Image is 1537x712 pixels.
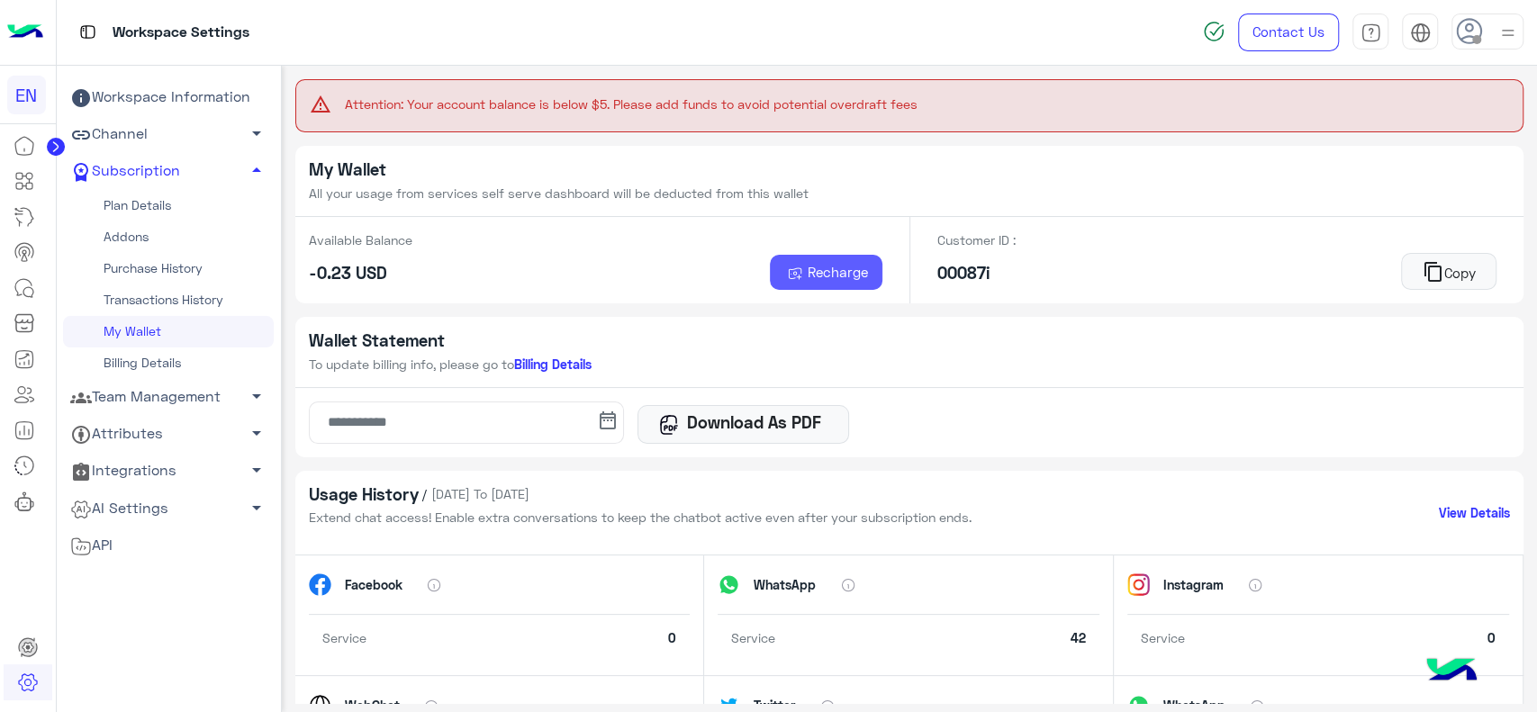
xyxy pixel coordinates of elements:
[63,116,274,153] a: Channel
[309,159,809,180] h5: My Wallet
[718,573,740,596] img: whatsapp.svg
[322,628,366,647] p: Service
[246,497,267,518] span: arrow_drop_down
[754,575,816,594] span: WhatsApp
[421,484,428,508] span: /
[1439,503,1510,522] a: View Details
[246,422,267,444] span: arrow_drop_down
[246,122,267,144] span: arrow_drop_down
[770,255,882,291] button: Recharge
[1410,23,1431,43] img: tab
[246,159,267,181] span: arrow_drop_up
[63,253,274,284] a: Purchase History
[1487,628,1496,647] p: 0
[345,575,402,594] span: Facebook
[63,221,274,253] a: Addons
[1127,573,1150,596] img: instagram.svg
[310,94,331,115] span: warning_amber
[63,79,274,116] a: Workspace Information
[7,76,46,114] div: EN
[63,490,274,527] a: AI Settings
[309,573,331,596] img: facebook.svg
[1420,640,1483,703] img: hulul-logo.png
[63,416,274,453] a: Attributes
[1163,575,1224,594] span: Instagram
[70,534,113,557] span: API
[1496,22,1519,44] img: profile
[668,628,676,647] p: 0
[63,527,274,563] a: API
[1361,23,1381,43] img: tab
[680,412,827,432] h5: Download As PDF
[731,628,775,647] p: Service
[246,385,267,407] span: arrow_drop_down
[309,356,514,372] span: To update billing info, please go to
[63,347,274,379] a: Billing Details
[309,508,972,527] p: Extend chat access! Enable extra conversations to keep the chatbot active even after your subscri...
[937,263,1016,284] h5: 00087i
[808,264,868,280] span: Recharge
[113,21,249,45] p: Workspace Settings
[1352,14,1388,51] a: tab
[309,185,809,201] span: All your usage from services self serve dashboard will be deducted from this wallet
[1141,628,1185,647] p: Service
[63,153,274,190] a: Subscription
[431,484,529,508] span: [DATE] To [DATE]
[1071,628,1086,647] p: 42
[309,330,592,351] h5: Wallet Statement
[514,356,592,372] a: Billing Details
[937,230,1016,249] p: Customer ID :
[63,284,274,316] a: Transactions History
[63,190,274,221] a: Plan Details
[77,21,99,43] img: tab
[1238,14,1339,51] a: Contact Us
[309,263,412,284] h5: -0.23 USD
[63,316,274,347] a: My Wallet
[309,484,419,505] h5: Usage History
[246,459,267,481] span: arrow_drop_down
[1423,261,1444,283] span: content_copy
[1401,253,1496,290] button: content_copyCopy
[784,266,808,283] img: recharge icon
[7,14,43,51] img: Logo
[63,379,274,416] a: Team Management
[309,230,412,249] p: Available Balance
[63,453,274,490] a: Integrations
[1203,21,1225,42] img: spinner
[345,95,1510,113] p: Attention: Your account balance is below $5. Please add funds to avoid potential overdraft fees
[597,410,619,431] span: date_range
[658,414,680,436] img: pdf-icon.svg
[637,405,849,444] button: Download As PDF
